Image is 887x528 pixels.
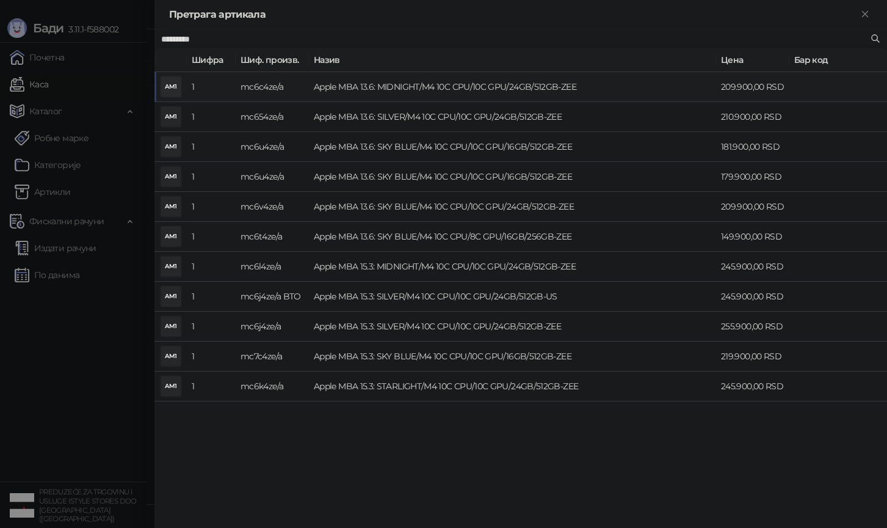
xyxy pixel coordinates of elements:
[716,252,789,282] td: 245.900,00 RSD
[309,192,716,222] td: Apple MBA 13.6: SKY BLUE/M4 10C CPU/10C GPU/24GB/512GB-ZEE
[716,102,789,132] td: 210.900,00 RSD
[716,132,789,162] td: 181.900,00 RSD
[716,282,789,312] td: 245.900,00 RSD
[309,132,716,162] td: Apple MBA 13.6: SKY BLUE/M4 10C CPU/10C GPU/16GB/512GB-ZEE
[187,222,236,252] td: 1
[309,312,716,342] td: Apple MBA 15.3: SILVER/M4 10C CPU/10C GPU/24GB/512GB-ZEE
[309,102,716,132] td: Apple MBA 13.6: SILVER/M4 10C CPU/10C GPU/24GB/512GB-ZEE
[309,48,716,72] th: Назив
[236,132,309,162] td: mc6u4ze/a
[309,342,716,372] td: Apple MBA 15.3: SKY BLUE/M4 10C CPU/10C GPU/16GB/512GB-ZEE
[716,162,789,192] td: 179.900,00 RSD
[309,72,716,102] td: Apple MBA 13.6: MIDNIGHT/M4 10C CPU/10C GPU/24GB/512GB-ZEE
[716,222,789,252] td: 149.900,00 RSD
[236,252,309,282] td: mc6l4ze/a
[161,77,181,97] div: AM1
[716,48,789,72] th: Цена
[236,222,309,252] td: mc6t4ze/a
[161,317,181,336] div: AM1
[169,7,858,22] div: Претрага артикала
[236,342,309,372] td: mc7c4ze/a
[161,107,181,127] div: AM1
[161,197,181,216] div: AM1
[309,162,716,192] td: Apple MBA 13.6: SKY BLUE/M4 10C CPU/10C GPU/16GB/512GB-ZEE
[187,192,236,222] td: 1
[309,282,716,312] td: Apple MBA 15.3: SILVER/M4 10C CPU/10C GPU/24GB/512GB-US
[236,102,309,132] td: mc654ze/a
[187,102,236,132] td: 1
[161,167,181,186] div: AM1
[187,162,236,192] td: 1
[236,48,309,72] th: Шиф. произв.
[187,132,236,162] td: 1
[236,162,309,192] td: mc6u4ze/a
[236,72,309,102] td: mc6c4ze/a
[236,372,309,402] td: mc6k4ze/a
[309,252,716,282] td: Apple MBA 15.3: MIDNIGHT/M4 10C CPU/10C GPU/24GB/512GB-ZEE
[716,312,789,342] td: 255.900,00 RSD
[716,72,789,102] td: 209.900,00 RSD
[858,7,872,22] button: Close
[161,137,181,156] div: AM1
[161,257,181,276] div: AM1
[716,192,789,222] td: 209.900,00 RSD
[187,282,236,312] td: 1
[161,376,181,396] div: AM1
[716,372,789,402] td: 245.900,00 RSD
[187,342,236,372] td: 1
[236,312,309,342] td: mc6j4ze/a
[161,227,181,246] div: AM1
[309,222,716,252] td: Apple MBA 13.6: SKY BLUE/M4 10C CPU/8C GPU/16GB/256GB-ZEE
[309,372,716,402] td: Apple MBA 15.3: STARLIGHT/M4 10C CPU/10C GPU/24GB/512GB-ZEE
[187,72,236,102] td: 1
[161,287,181,306] div: AM1
[236,192,309,222] td: mc6v4ze/a
[187,252,236,282] td: 1
[236,282,309,312] td: mc6j4ze/a BTO
[187,48,236,72] th: Шифра
[716,342,789,372] td: 219.900,00 RSD
[161,346,181,366] div: AM1
[187,372,236,402] td: 1
[789,48,887,72] th: Бар код
[187,312,236,342] td: 1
